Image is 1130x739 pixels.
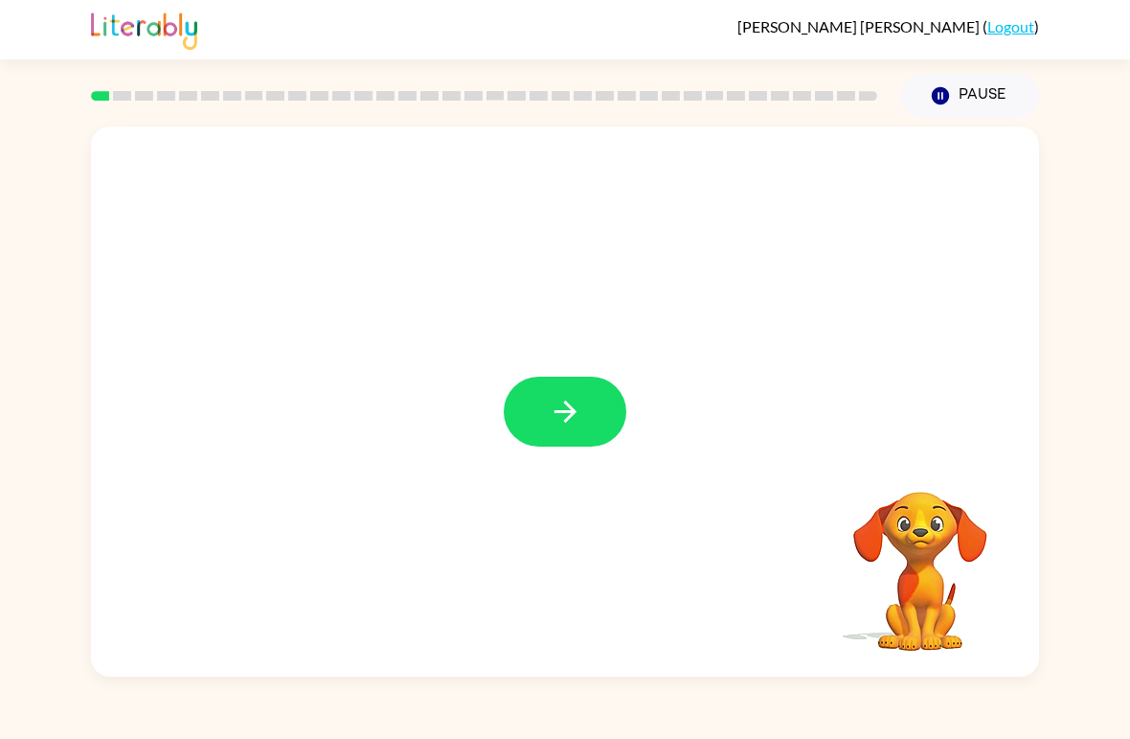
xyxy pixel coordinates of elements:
video: Your browser must support playing .mp4 files to use Literably. Please try using another browser. [825,462,1016,654]
img: Literably [91,8,197,50]
a: Logout [987,17,1034,35]
span: [PERSON_NAME] [PERSON_NAME] [737,17,983,35]
button: Pause [900,74,1039,118]
div: ( ) [737,17,1039,35]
